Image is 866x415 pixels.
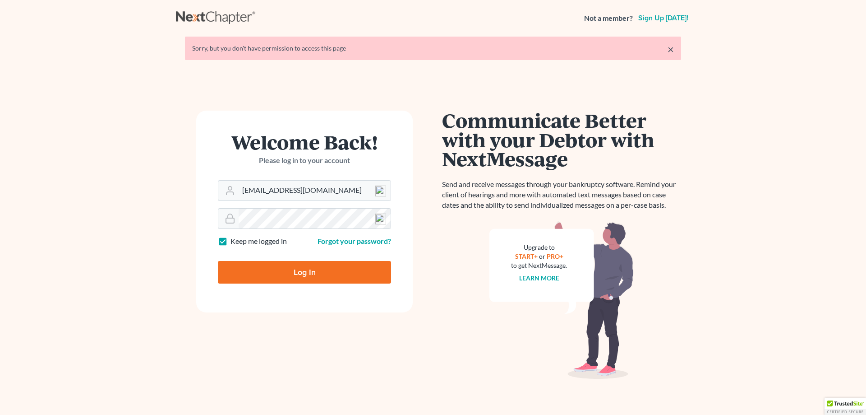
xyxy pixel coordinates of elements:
a: START+ [515,252,538,260]
input: Email Address [239,181,391,201]
label: Keep me logged in [230,236,287,247]
p: Send and receive messages through your bankruptcy software. Remind your client of hearings and mo... [442,179,681,210]
a: PRO+ [547,252,563,260]
span: or [539,252,545,260]
h1: Welcome Back! [218,132,391,152]
div: Sorry, but you don't have permission to access this page [192,44,674,53]
strong: Not a member? [584,13,633,23]
a: × [668,44,674,55]
div: to get NextMessage. [511,261,567,270]
img: nextmessage_bg-59042aed3d76b12b5cd301f8e5b87938c9018125f34e5fa2b7a6b67550977c72.svg [489,221,634,379]
a: Learn more [519,274,559,282]
input: Log In [218,261,391,284]
div: Upgrade to [511,243,567,252]
h1: Communicate Better with your Debtor with NextMessage [442,111,681,168]
a: Forgot your password? [318,237,391,245]
div: TrustedSite Certified [825,398,866,415]
img: npw-badge-icon-locked.svg [375,186,386,196]
img: npw-badge-icon-locked.svg [375,214,386,224]
p: Please log in to your account [218,155,391,166]
a: Sign up [DATE]! [636,14,690,22]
